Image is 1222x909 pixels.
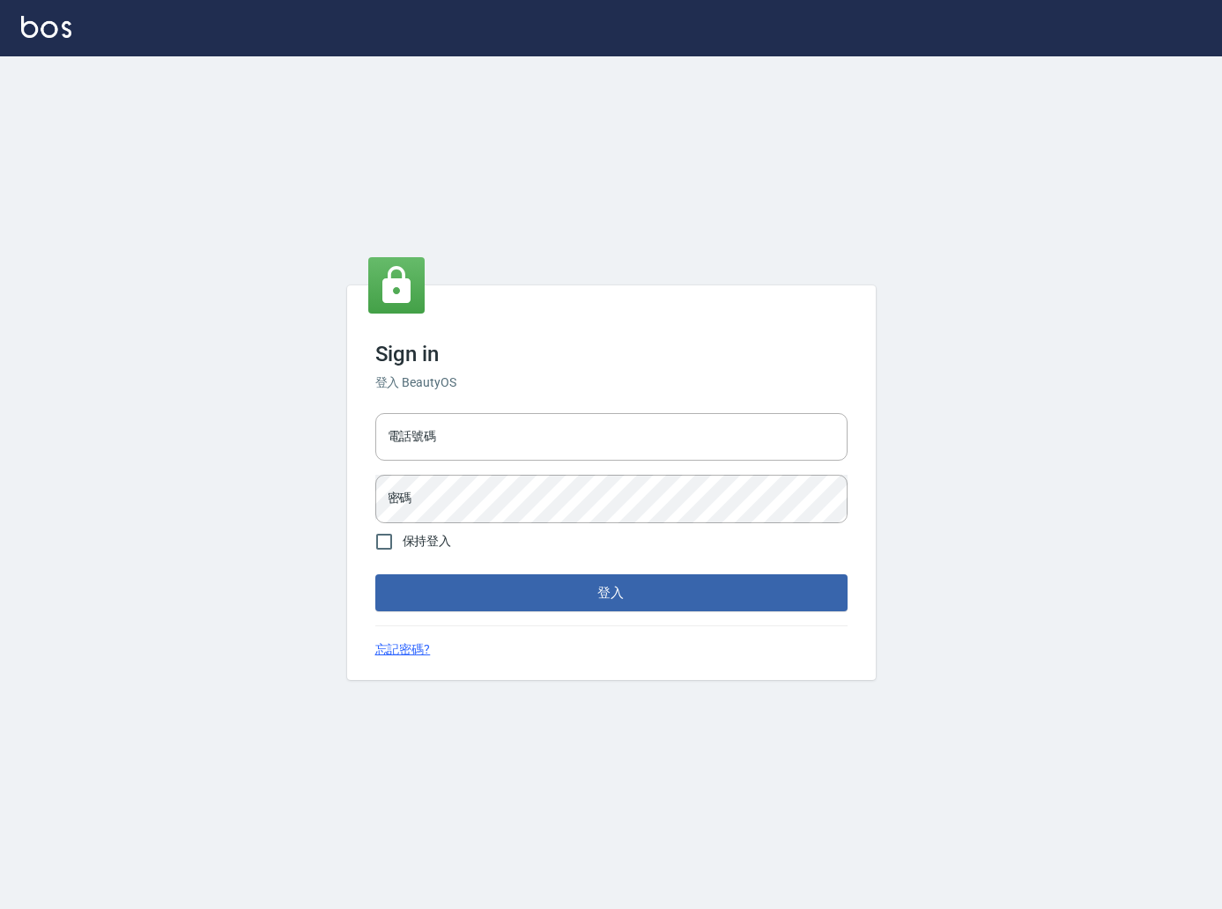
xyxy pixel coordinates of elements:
[375,574,848,611] button: 登入
[375,342,848,366] h3: Sign in
[21,16,71,38] img: Logo
[375,373,848,392] h6: 登入 BeautyOS
[375,640,431,659] a: 忘記密碼?
[403,532,452,551] span: 保持登入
